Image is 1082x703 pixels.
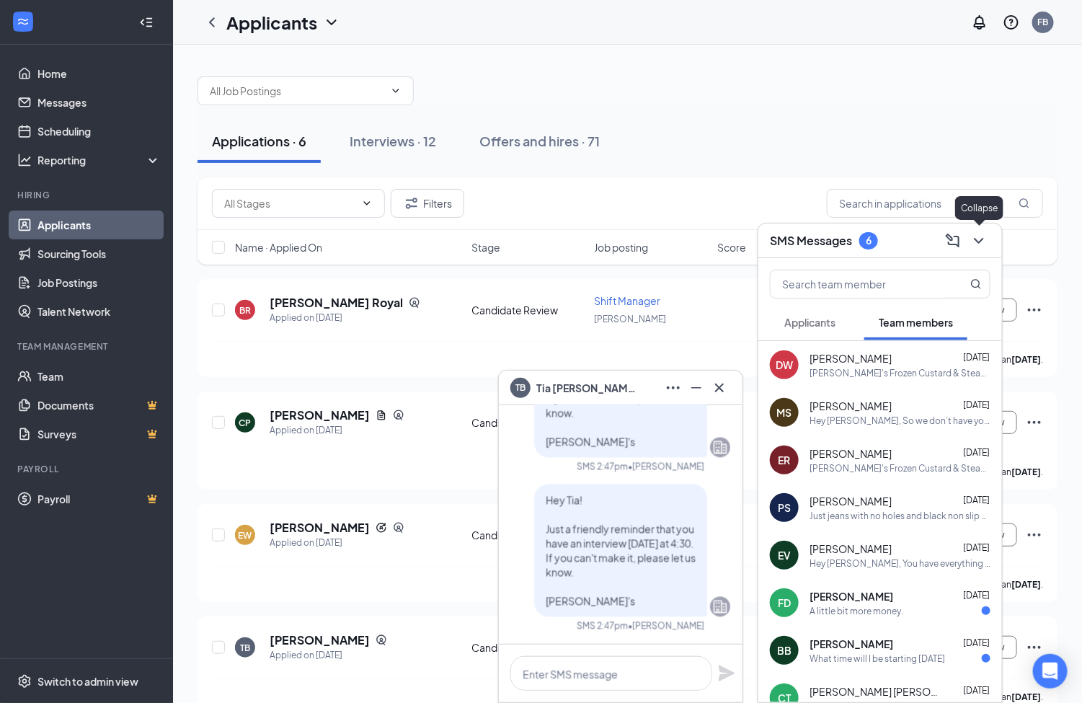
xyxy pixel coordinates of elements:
[472,303,586,317] div: Candidate Review
[235,240,322,255] span: Name · Applied On
[718,665,735,682] svg: Plane
[866,234,872,247] div: 6
[37,117,161,146] a: Scheduling
[771,270,941,298] input: Search team member
[37,420,161,448] a: SurveysCrown
[376,410,387,421] svg: Document
[37,268,161,297] a: Job Postings
[595,294,661,307] span: Shift Manager
[810,684,939,699] span: [PERSON_NAME] [PERSON_NAME]
[472,240,501,255] span: Stage
[810,541,892,556] span: [PERSON_NAME]
[779,453,791,467] div: ER
[963,447,990,458] span: [DATE]
[1011,467,1041,477] b: [DATE]
[37,485,161,513] a: PayrollCrown
[17,463,158,475] div: Payroll
[472,528,586,542] div: Candidate Review
[810,557,990,570] div: Hey [PERSON_NAME], You have everything completed except the direct deposit portion of your onboar...
[270,295,403,311] h5: [PERSON_NAME] Royal
[1011,354,1041,365] b: [DATE]
[685,376,708,399] button: Minimize
[17,340,158,353] div: Team Management
[240,642,250,654] div: TB
[210,83,384,99] input: All Job Postings
[37,211,161,239] a: Applicants
[37,391,161,420] a: DocumentsCrown
[810,367,990,379] div: [PERSON_NAME]'s Frozen Custard & Steakburgers is so excited for you to join our team! Do you know...
[628,461,704,473] span: • [PERSON_NAME]
[971,14,988,31] svg: Notifications
[577,620,628,632] div: SMS 2:47pm
[37,239,161,268] a: Sourcing Tools
[139,15,154,30] svg: Collapse
[350,132,436,150] div: Interviews · 12
[1033,654,1068,689] div: Open Intercom Messenger
[711,598,729,616] svg: Company
[810,415,990,427] div: Hey [PERSON_NAME], So we don’t have your paperwork back yet, so hold off coming in until we get a...
[270,632,370,648] h5: [PERSON_NAME]
[472,640,586,655] div: Candidate Review
[361,198,373,209] svg: ChevronDown
[770,233,852,249] h3: SMS Messages
[17,189,158,201] div: Hiring
[810,494,892,508] span: [PERSON_NAME]
[708,376,731,399] button: Cross
[778,548,791,562] div: EV
[777,405,792,420] div: MS
[1011,691,1041,702] b: [DATE]
[1026,526,1043,544] svg: Ellipses
[711,379,728,397] svg: Cross
[595,240,649,255] span: Job posting
[1026,301,1043,319] svg: Ellipses
[390,85,402,97] svg: ChevronDown
[16,14,30,29] svg: WorkstreamLogo
[1026,414,1043,431] svg: Ellipses
[270,407,370,423] h5: [PERSON_NAME]
[212,132,306,150] div: Applications · 6
[546,494,696,608] span: Hey Tia! Just a friendly reminder that you have an interview [DATE] at 4:30. If you can't make it...
[203,14,221,31] svg: ChevronLeft
[662,376,685,399] button: Ellipses
[810,653,945,665] div: What time will I be starting [DATE]
[810,637,893,651] span: [PERSON_NAME]
[963,399,990,410] span: [DATE]
[17,674,32,689] svg: Settings
[37,153,161,167] div: Reporting
[963,590,990,601] span: [DATE]
[1026,639,1043,656] svg: Ellipses
[955,196,1003,220] div: Collapse
[777,643,791,658] div: BB
[776,358,793,372] div: DW
[963,685,990,696] span: [DATE]
[391,189,464,218] button: Filter Filters
[688,379,705,397] svg: Minimize
[37,674,138,689] div: Switch to admin view
[376,522,387,534] svg: Reapply
[665,379,682,397] svg: Ellipses
[810,605,903,617] div: A little bit more money.
[810,446,892,461] span: [PERSON_NAME]
[270,536,404,550] div: Applied on [DATE]
[37,88,161,117] a: Messages
[376,635,387,646] svg: SourcingTools
[37,297,161,326] a: Talent Network
[963,637,990,648] span: [DATE]
[810,462,990,474] div: [PERSON_NAME]'s Frozen Custard & Steakburgers is so excited for you to join our team! Do you know...
[37,59,161,88] a: Home
[239,417,252,429] div: CP
[810,351,892,366] span: [PERSON_NAME]
[37,362,161,391] a: Team
[393,410,404,421] svg: SourcingTools
[711,439,729,456] svg: Company
[778,596,791,610] div: FD
[270,648,387,663] div: Applied on [DATE]
[778,500,791,515] div: PS
[827,189,1043,218] input: Search in applications
[879,316,953,329] span: Team members
[409,297,420,309] svg: SourcingTools
[1003,14,1020,31] svg: QuestionInfo
[944,232,962,249] svg: ComposeMessage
